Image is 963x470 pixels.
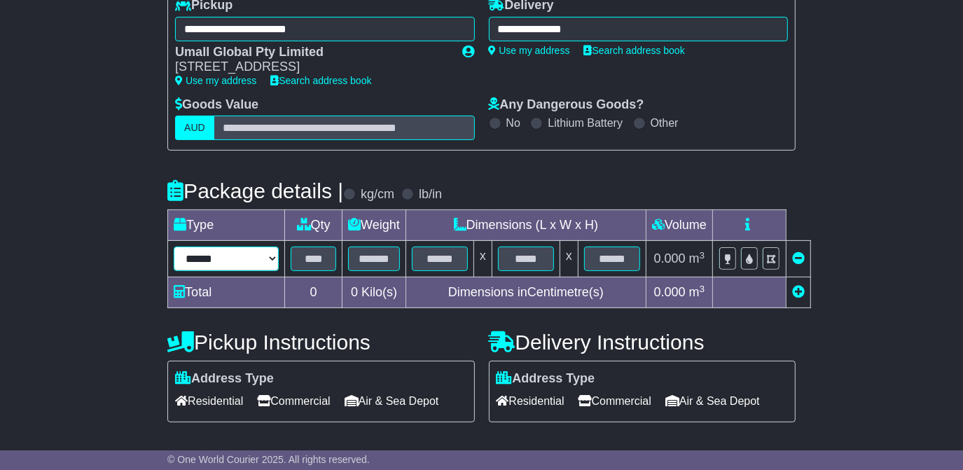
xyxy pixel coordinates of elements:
span: Commercial [579,390,651,412]
a: Use my address [489,45,570,56]
span: 0 [351,285,358,299]
span: Air & Sea Depot [345,390,439,412]
span: Commercial [257,390,330,412]
span: © One World Courier 2025. All rights reserved. [167,454,370,465]
sup: 3 [700,284,705,294]
label: No [506,116,520,130]
a: Use my address [175,75,256,86]
label: AUD [175,116,214,140]
td: Qty [285,210,342,241]
h4: Package details | [167,179,343,202]
span: 0.000 [654,251,686,265]
sup: 3 [700,250,705,261]
label: lb/in [419,187,442,202]
td: Kilo(s) [342,277,406,308]
td: 0 [285,277,342,308]
span: m [689,285,705,299]
a: Search address book [270,75,371,86]
div: [STREET_ADDRESS] [175,60,448,75]
td: x [473,241,492,277]
td: Dimensions (L x W x H) [406,210,646,241]
span: 0.000 [654,285,686,299]
label: Other [651,116,679,130]
a: Search address book [584,45,685,56]
span: Residential [497,390,564,412]
label: Address Type [497,371,595,387]
td: x [560,241,578,277]
label: Address Type [175,371,274,387]
label: Any Dangerous Goods? [489,97,644,113]
td: Dimensions in Centimetre(s) [406,277,646,308]
td: Weight [342,210,406,241]
a: Add new item [792,285,805,299]
label: Goods Value [175,97,258,113]
div: Umall Global Pty Limited [175,45,448,60]
h4: Pickup Instructions [167,331,474,354]
span: m [689,251,705,265]
a: Remove this item [792,251,805,265]
td: Total [168,277,285,308]
label: Lithium Battery [548,116,623,130]
label: kg/cm [361,187,394,202]
span: Residential [175,390,243,412]
td: Volume [646,210,712,241]
span: Air & Sea Depot [665,390,760,412]
h4: Delivery Instructions [489,331,796,354]
td: Type [168,210,285,241]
